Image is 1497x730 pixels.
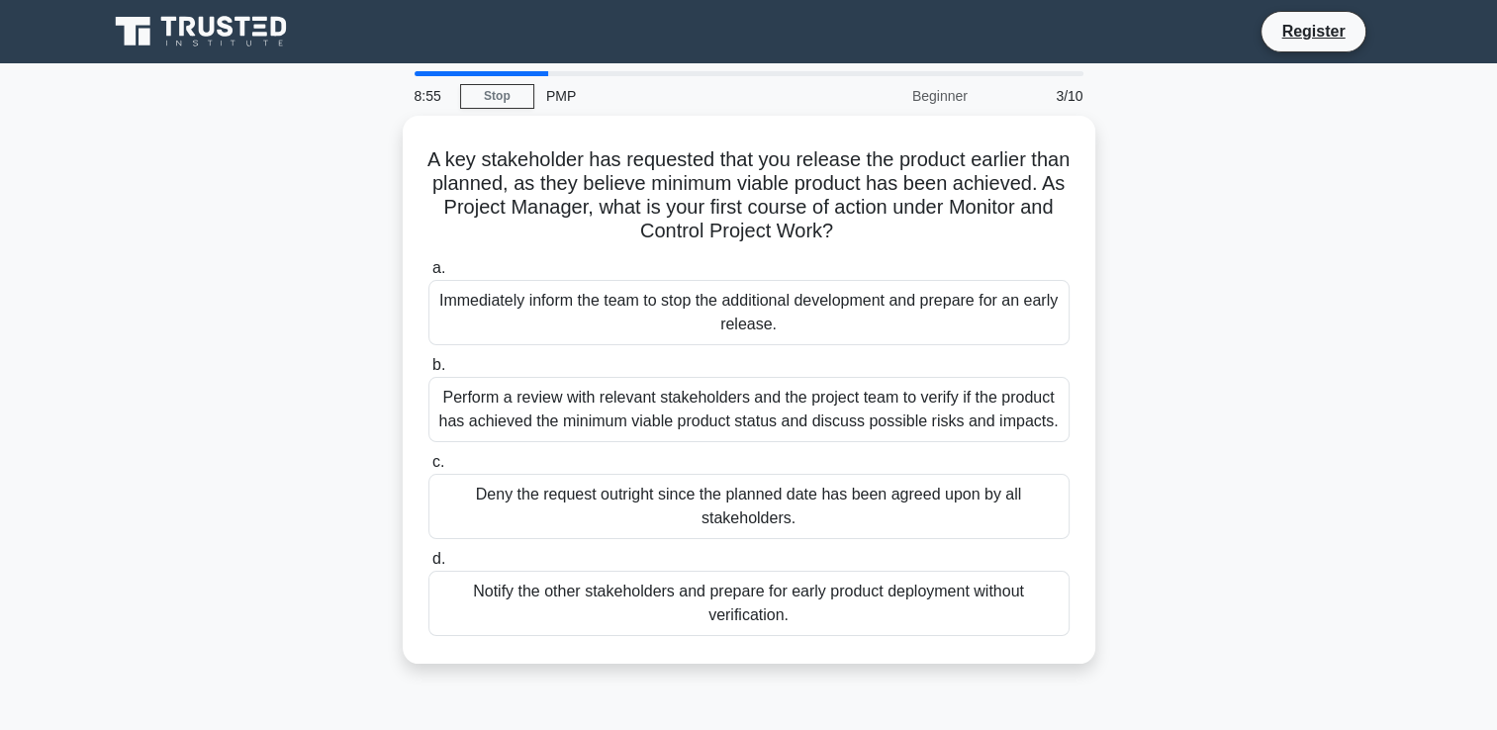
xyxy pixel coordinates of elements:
[403,76,460,116] div: 8:55
[432,453,444,470] span: c.
[426,147,1072,244] h5: A key stakeholder has requested that you release the product earlier than planned, as they believ...
[428,571,1070,636] div: Notify the other stakeholders and prepare for early product deployment without verification.
[428,377,1070,442] div: Perform a review with relevant stakeholders and the project team to verify if the product has ach...
[534,76,806,116] div: PMP
[428,280,1070,345] div: Immediately inform the team to stop the additional development and prepare for an early release.
[432,356,445,373] span: b.
[460,84,534,109] a: Stop
[806,76,980,116] div: Beginner
[432,550,445,567] span: d.
[1269,19,1357,44] a: Register
[980,76,1095,116] div: 3/10
[428,474,1070,539] div: Deny the request outright since the planned date has been agreed upon by all stakeholders.
[432,259,445,276] span: a.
